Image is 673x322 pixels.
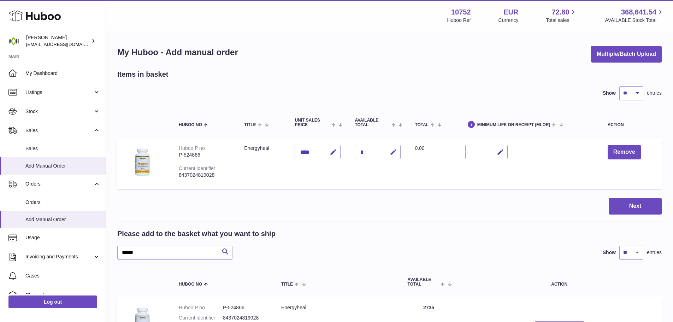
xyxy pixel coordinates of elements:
[647,90,662,96] span: entries
[117,70,169,79] h2: Items in basket
[117,47,238,58] h1: My Huboo - Add manual order
[551,7,569,17] span: 72.80
[498,17,519,24] div: Currency
[26,34,90,48] div: [PERSON_NAME]
[546,17,577,24] span: Total sales
[25,127,93,134] span: Sales
[451,7,471,17] strong: 10752
[237,138,288,189] td: Energyheal
[415,123,429,127] span: Total
[603,249,616,256] label: Show
[605,17,665,24] span: AVAILABLE Stock Total
[295,118,330,127] span: Unit Sales Price
[608,123,655,127] div: Action
[117,229,276,239] h2: Please add to the basket what you want to ship
[25,70,100,77] span: My Dashboard
[281,282,293,287] span: Title
[179,315,223,321] dt: Current identifier
[621,7,656,17] span: 368,641.54
[25,234,100,241] span: Usage
[26,41,104,47] span: [EMAIL_ADDRESS][DOMAIN_NAME]
[25,145,100,152] span: Sales
[503,7,518,17] strong: EUR
[408,277,439,287] span: AVAILABLE Total
[477,123,550,127] span: Minimum Life On Receipt (MLOR)
[179,145,205,151] div: Huboo P no
[179,152,230,158] div: P-524866
[546,7,577,24] a: 72.80 Total sales
[25,253,93,260] span: Invoicing and Payments
[179,304,223,311] dt: Huboo P no
[609,198,662,215] button: Next
[25,89,93,96] span: Listings
[25,181,93,187] span: Orders
[25,292,100,298] span: Channels
[124,145,160,180] img: Energyheal
[223,315,267,321] dd: 8437024819028
[179,123,202,127] span: Huboo no
[25,216,100,223] span: Add Manual Order
[25,163,100,169] span: Add Manual Order
[447,17,471,24] div: Huboo Ref
[25,273,100,279] span: Cases
[591,46,662,63] button: Multiple/Batch Upload
[25,108,93,115] span: Stock
[457,270,662,294] th: Action
[25,199,100,206] span: Orders
[647,249,662,256] span: entries
[605,7,665,24] a: 368,641.54 AVAILABLE Stock Total
[415,145,424,151] span: 0.00
[244,123,256,127] span: Title
[608,145,641,159] button: Remove
[179,165,216,171] div: Current identifier
[8,295,97,308] a: Log out
[179,172,230,178] div: 8437024819028
[179,282,202,287] span: Huboo no
[603,90,616,96] label: Show
[223,304,267,311] dd: P-524866
[355,118,390,127] span: AVAILABLE Total
[8,36,19,46] img: internalAdmin-10752@internal.huboo.com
